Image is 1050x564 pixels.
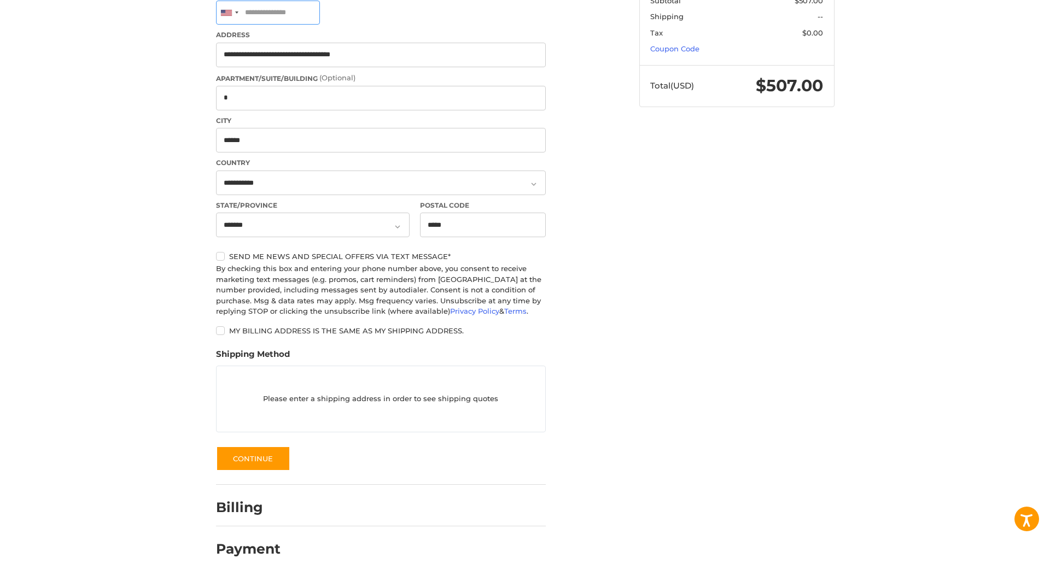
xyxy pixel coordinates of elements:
[504,307,527,315] a: Terms
[217,1,242,25] div: United States: +1
[216,348,290,366] legend: Shipping Method
[802,28,823,37] span: $0.00
[216,30,546,40] label: Address
[216,201,410,210] label: State/Province
[450,307,499,315] a: Privacy Policy
[216,73,546,84] label: Apartment/Suite/Building
[756,75,823,96] span: $507.00
[216,326,546,335] label: My billing address is the same as my shipping address.
[216,252,546,261] label: Send me news and special offers via text message*
[650,80,694,91] span: Total (USD)
[319,73,355,82] small: (Optional)
[818,12,823,21] span: --
[216,540,281,557] h2: Payment
[420,201,546,210] label: Postal Code
[650,12,684,21] span: Shipping
[650,28,663,37] span: Tax
[216,499,280,516] h2: Billing
[216,158,546,168] label: Country
[217,389,545,410] p: Please enter a shipping address in order to see shipping quotes
[216,446,290,471] button: Continue
[650,44,699,53] a: Coupon Code
[216,263,546,317] div: By checking this box and entering your phone number above, you consent to receive marketing text ...
[216,116,546,126] label: City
